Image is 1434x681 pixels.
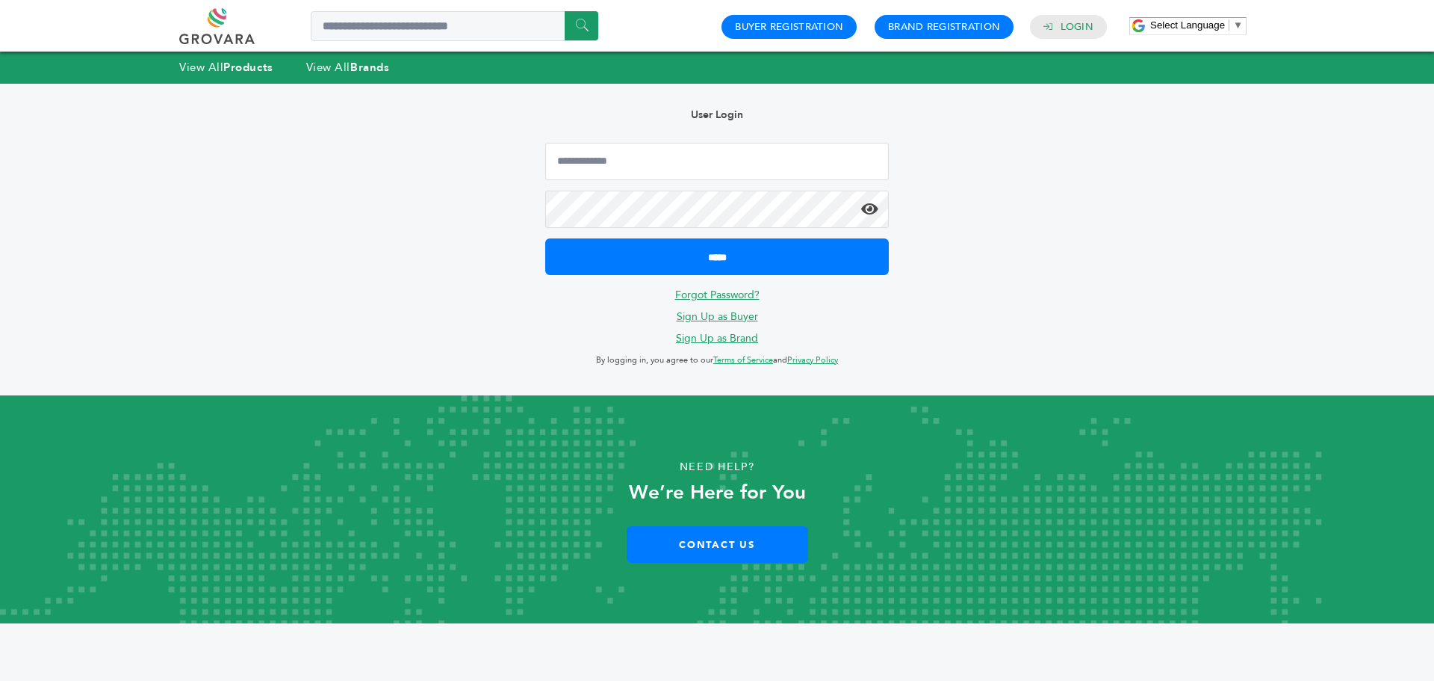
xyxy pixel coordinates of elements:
a: View AllBrands [306,60,390,75]
span: ▼ [1233,19,1243,31]
a: Contact Us [627,526,808,563]
a: Sign Up as Buyer [677,309,758,324]
input: Email Address [545,143,889,180]
a: Login [1061,20,1093,34]
a: Buyer Registration [735,20,843,34]
b: User Login [691,108,743,122]
a: Terms of Service [713,354,773,366]
p: Need Help? [72,456,1362,478]
a: View AllProducts [179,60,273,75]
strong: We’re Here for You [629,479,806,506]
span: ​ [1229,19,1229,31]
strong: Brands [350,60,389,75]
a: Brand Registration [888,20,1000,34]
a: Select Language​ [1150,19,1243,31]
strong: Products [223,60,273,75]
a: Privacy Policy [787,354,838,366]
a: Sign Up as Brand [676,331,758,345]
p: By logging in, you agree to our and [545,351,889,369]
span: Select Language [1150,19,1225,31]
a: Forgot Password? [675,288,760,302]
input: Password [545,191,889,228]
input: Search a product or brand... [311,11,598,41]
